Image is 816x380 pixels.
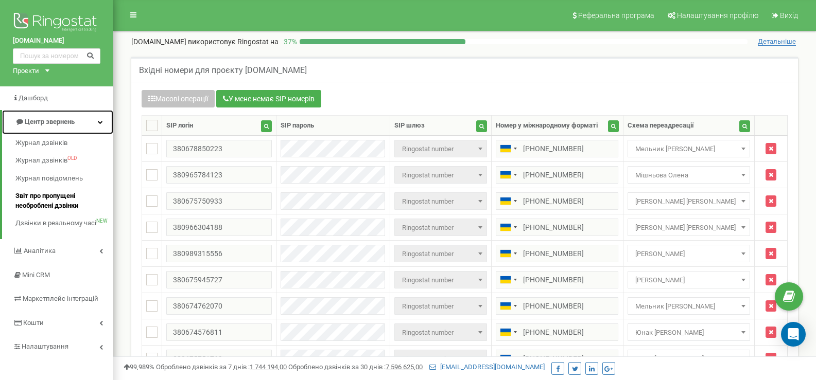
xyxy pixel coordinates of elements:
[124,363,154,371] span: 99,989%
[139,66,307,75] h5: Вхідні номери для проєкту [DOMAIN_NAME]
[398,247,484,261] span: Ringostat number
[496,297,618,315] input: 050 123 4567
[496,166,618,184] input: 050 123 4567
[15,191,108,210] span: Звіт про пропущені необроблені дзвінки
[394,271,488,288] span: Ringostat number
[156,363,287,371] span: Оброблено дзвінків за 7 днів :
[25,118,75,125] span: Центр звернень
[22,271,50,279] span: Mini CRM
[496,350,520,367] div: Telephone country code
[22,342,68,350] span: Налаштування
[780,11,798,20] span: Вихід
[496,245,618,262] input: 050 123 4567
[628,121,694,131] div: Схема переадресації
[386,363,423,371] u: 7 596 625,00
[23,295,98,302] span: Маркетплейс інтеграцій
[631,247,746,261] span: Дегнера Мирослава
[23,319,44,327] span: Кошти
[496,219,618,236] input: 050 123 4567
[429,363,545,371] a: [EMAIL_ADDRESS][DOMAIN_NAME]
[496,245,520,262] div: Telephone country code
[142,90,215,107] button: Масові операції
[628,350,750,367] span: Юнак Анна
[398,273,484,287] span: Ringostat number
[631,352,746,366] span: Юнак Анна
[394,297,488,315] span: Ringostat number
[628,219,750,236] span: Оверченко Тетяна
[496,167,520,183] div: Telephone country code
[19,94,48,102] span: Дашборд
[188,38,279,46] span: використовує Ringostat на
[398,168,484,183] span: Ringostat number
[496,219,520,236] div: Telephone country code
[250,363,287,371] u: 1 744 194,00
[628,271,750,288] span: Дерибас Оксана
[496,193,520,209] div: Telephone country code
[677,11,758,20] span: Налаштування профілю
[394,323,488,341] span: Ringostat number
[496,323,618,341] input: 050 123 4567
[15,134,113,152] a: Журнал дзвінків
[288,363,423,371] span: Оброблено дзвінків за 30 днів :
[628,323,750,341] span: Юнак Анна
[166,121,193,131] div: SIP логін
[15,152,113,170] a: Журнал дзвінківOLD
[13,48,100,64] input: Пошук за номером
[13,66,39,76] div: Проєкти
[394,350,488,367] span: Ringostat number
[15,214,113,232] a: Дзвінки в реальному часіNEW
[496,140,520,157] div: Telephone country code
[631,273,746,287] span: Дерибас Оксана
[628,297,750,315] span: Мельник Ольга
[496,121,598,131] div: Номер у міжнародному форматі
[15,219,96,228] span: Дзвінки в реальному часі
[13,10,100,36] img: Ringostat logo
[398,352,484,366] span: Ringostat number
[496,298,520,314] div: Telephone country code
[13,36,100,46] a: [DOMAIN_NAME]
[631,142,746,156] span: Мельник Ольга
[398,325,484,340] span: Ringostat number
[496,271,618,288] input: 050 123 4567
[628,140,750,157] span: Мельник Ольга
[394,121,425,131] div: SIP шлюз
[398,299,484,314] span: Ringostat number
[131,37,279,47] p: [DOMAIN_NAME]
[628,166,750,184] span: Мішньова Олена
[394,192,488,210] span: Ringostat number
[628,192,750,210] span: Шевчук Виктория
[628,245,750,262] span: Дегнера Мирослава
[394,245,488,262] span: Ringostat number
[631,221,746,235] span: Оверченко Тетяна
[496,192,618,210] input: 050 123 4567
[15,187,113,214] a: Звіт про пропущені необроблені дзвінки
[631,194,746,209] span: Шевчук Виктория
[631,325,746,340] span: Юнак Анна
[24,247,56,255] span: Аналiтика
[496,350,618,367] input: 050 123 4567
[398,194,484,209] span: Ringostat number
[216,90,321,107] button: У мене немає SIP номерів
[578,11,654,20] span: Реферальна програма
[15,156,67,166] span: Журнал дзвінків
[276,116,390,136] th: SIP пароль
[758,38,796,46] span: Детальніше
[496,140,618,157] input: 050 123 4567
[631,168,746,183] span: Мішньова Олена
[398,221,484,235] span: Ringostat number
[496,272,520,288] div: Telephone country code
[15,170,113,188] a: Журнал повідомлень
[631,299,746,314] span: Мельник Ольга
[2,110,113,134] a: Центр звернень
[394,219,488,236] span: Ringostat number
[394,140,488,157] span: Ringostat number
[279,37,300,47] p: 37 %
[781,322,806,347] div: Open Intercom Messenger
[394,166,488,184] span: Ringostat number
[398,142,484,156] span: Ringostat number
[15,138,67,148] span: Журнал дзвінків
[15,174,83,184] span: Журнал повідомлень
[496,324,520,340] div: Telephone country code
